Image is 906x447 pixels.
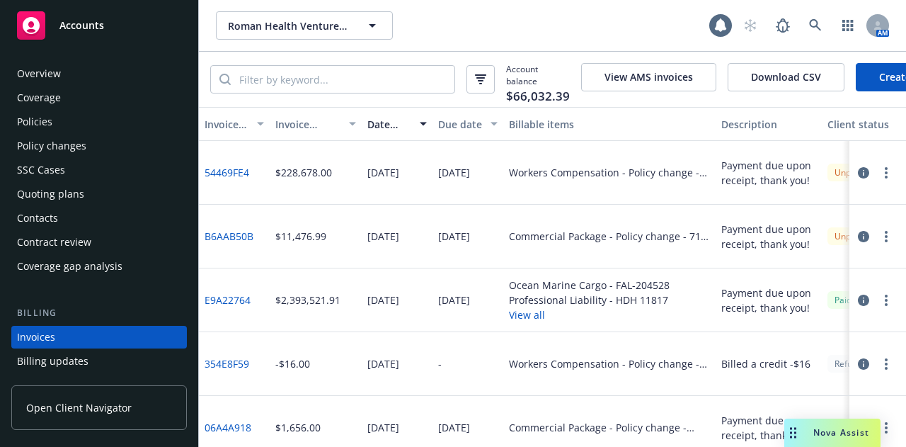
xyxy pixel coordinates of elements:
button: Date issued [362,107,432,141]
div: Payment due upon receipt, thank you! [721,285,816,315]
div: Policy changes [17,135,86,157]
div: Invoice ID [205,117,248,132]
a: Policies [11,111,187,133]
div: Unpaid [827,227,870,245]
a: E9A22764 [205,293,251,307]
input: Filter by keyword... [231,66,454,93]
a: Billing updates [11,350,187,373]
span: Nova Assist [813,426,869,438]
span: Accounts [59,20,104,31]
div: Contacts [17,207,58,230]
div: Commercial Package - Policy change - 57UUNBC7764 [509,420,710,435]
span: Open Client Navigator [26,400,132,415]
div: SSC Cases [17,159,65,181]
div: $228,678.00 [275,165,332,180]
button: Invoice amount [270,107,362,141]
div: Professional Liability - HDH 11817 [509,293,670,307]
div: Invoices [17,326,55,349]
div: Description [721,117,816,132]
div: [DATE] [367,420,399,435]
a: Accounts [11,6,187,45]
div: -$16.00 [275,356,310,371]
div: [DATE] [438,420,470,435]
div: Drag to move [784,419,802,447]
button: Billable items [503,107,716,141]
span: $66,032.39 [506,87,570,106]
button: View AMS invoices [581,63,716,91]
div: Date issued [367,117,411,132]
button: Due date [432,107,503,141]
button: View all [509,307,670,322]
div: [DATE] [438,293,470,307]
div: $11,476.99 [275,229,326,244]
button: Nova Assist [784,419,881,447]
a: Quoting plans [11,183,187,205]
div: Quoting plans [17,183,84,205]
a: B6AAB50B [205,229,253,244]
div: - [438,356,442,371]
button: Roman Health Ventures Inc. [216,11,393,40]
div: Commercial Package - Policy change - 711-01-85-25-0000 [509,229,710,244]
div: [DATE] [438,165,470,180]
button: Description [716,107,822,141]
a: Report a Bug [769,11,797,40]
a: 354E8F59 [205,356,249,371]
a: Coverage gap analysis [11,255,187,278]
div: Coverage gap analysis [17,255,122,278]
div: Payment due upon receipt, thank you! [721,413,816,443]
div: Workers Compensation - Policy change - 406-04-99-20-0000 [509,356,710,371]
div: [DATE] [367,229,399,244]
a: Coverage [11,86,187,109]
div: Billing [11,306,187,320]
div: Contract review [17,231,91,254]
div: Unpaid [827,164,870,181]
div: Overview [17,62,61,85]
div: Due date [438,117,482,132]
a: Policy changes [11,135,187,157]
a: 06A4A918 [205,420,251,435]
div: $1,656.00 [275,420,321,435]
a: SSC Cases [11,159,187,181]
a: 54469FE4 [205,165,249,180]
div: Coverage [17,86,61,109]
a: Contract review [11,231,187,254]
a: Switch app [834,11,862,40]
div: Payment due upon receipt, thank you! [721,158,816,188]
div: Billed a credit -$16 [721,356,810,371]
div: Workers Compensation - Policy change - 57WEAD7BK0 (duplicate policy number #1) [509,165,710,180]
span: Account balance [506,63,570,96]
button: Invoice ID [199,107,270,141]
div: Paid [827,291,859,309]
span: Roman Health Ventures Inc. [228,18,350,33]
div: [DATE] [367,356,399,371]
svg: Search [219,74,231,85]
a: Search [801,11,830,40]
div: [DATE] [438,229,470,244]
a: Contacts [11,207,187,230]
button: Download CSV [728,63,844,91]
div: Billable items [509,117,710,132]
div: Refunded [827,355,879,373]
div: Policies [17,111,52,133]
div: $2,393,521.91 [275,293,340,307]
a: Invoices [11,326,187,349]
a: Overview [11,62,187,85]
div: Ocean Marine Cargo - FAL-204528 [509,278,670,293]
a: Start snowing [736,11,764,40]
div: Invoice amount [275,117,340,132]
div: Payment due upon receipt, thank you! [721,222,816,251]
div: [DATE] [367,293,399,307]
div: [DATE] [367,165,399,180]
div: Billing updates [17,350,88,373]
